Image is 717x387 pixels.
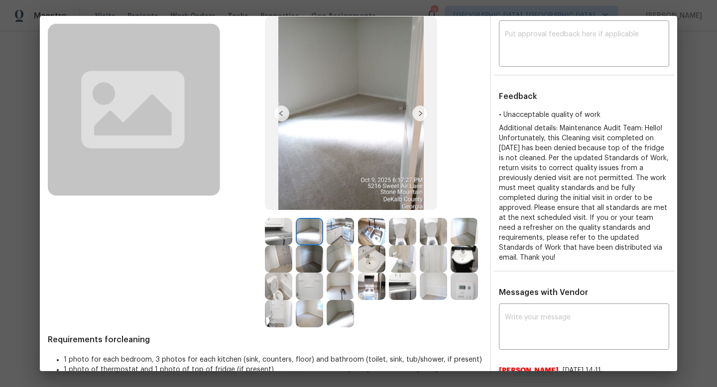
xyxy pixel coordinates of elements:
img: right-chevron-button-url [412,105,428,121]
span: [PERSON_NAME] [499,366,559,376]
span: Requirements for cleaning [48,335,482,345]
li: 1 photo for each bedroom, 3 photos for each kitchen (sink, counters, floor) and bathroom (toilet,... [64,355,482,365]
span: Feedback [499,93,537,100]
img: left-chevron-button-url [273,105,289,121]
li: 1 photo of thermostat and 1 photo of top of fridge (if present) [64,365,482,375]
span: [DATE] 14:11 [563,367,601,374]
span: Messages with Vendor [499,289,588,296]
span: • Unacceptable quality of work [499,111,600,118]
span: Additional details: Maintenance Audit Team: Hello! Unfortunately, this Cleaning visit completed o... [499,125,669,261]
